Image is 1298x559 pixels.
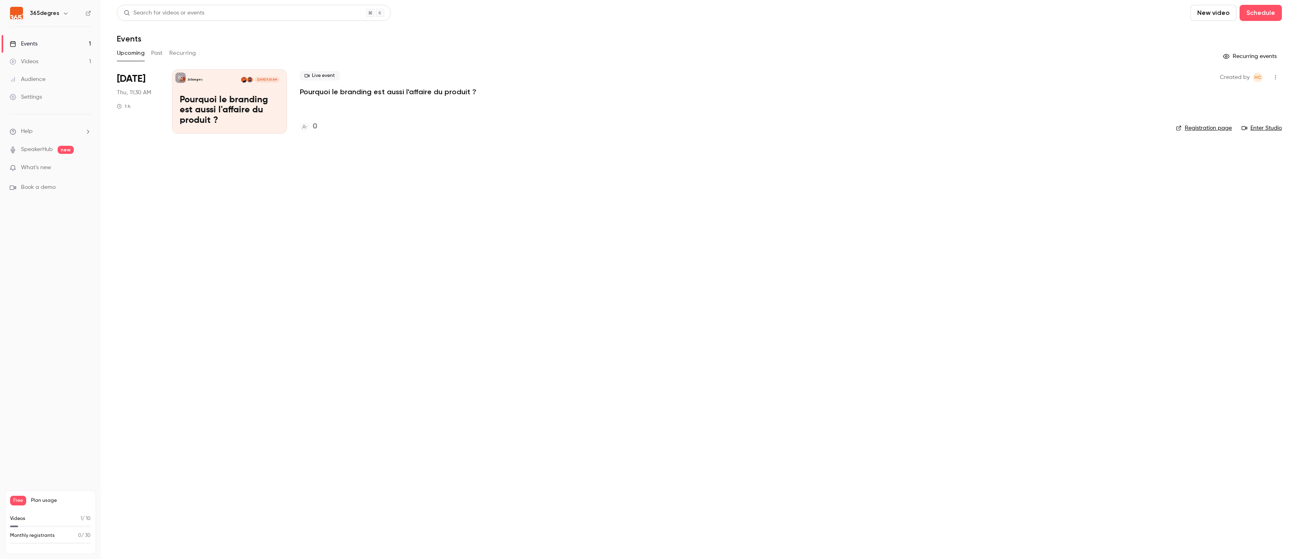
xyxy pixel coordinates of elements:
h1: Events [117,34,141,43]
button: Recurring [169,47,196,60]
img: Hélène CHOMIENNE [241,77,247,83]
span: 0 [78,533,81,538]
span: Plan usage [31,497,91,504]
span: [DATE] [117,72,145,85]
button: Schedule [1240,5,1282,21]
span: Live event [300,71,340,81]
span: Hélène CHOMIENNE [1253,72,1263,82]
p: / 10 [81,515,91,522]
h6: 365degres [30,9,59,17]
p: Monthly registrants [10,532,55,539]
div: Oct 2 Thu, 11:30 AM (Europe/Paris) [117,69,159,134]
span: Help [21,127,33,136]
a: Pourquoi le branding est aussi l'affaire du produit ?365degresDoriann DefemmeHélène CHOMIENNE[DAT... [172,69,287,134]
img: Doriann Defemme [247,77,253,83]
p: Pourquoi le branding est aussi l'affaire du produit ? [180,95,279,126]
button: New video [1190,5,1236,21]
span: What's new [21,164,51,172]
li: help-dropdown-opener [10,127,91,136]
div: Events [10,40,37,48]
span: [DATE] 11:30 AM [255,77,279,83]
a: Pourquoi le branding est aussi l'affaire du produit ? [300,87,476,97]
a: Registration page [1176,124,1232,132]
div: Audience [10,75,46,83]
p: 365degres [187,78,203,82]
span: new [58,146,74,154]
div: Search for videos or events [124,9,204,17]
h4: 0 [313,121,317,132]
a: 0 [300,121,317,132]
span: Free [10,496,26,505]
span: 1 [81,516,82,521]
a: SpeakerHub [21,145,53,154]
div: 1 h [117,103,131,110]
button: Past [151,47,163,60]
div: Settings [10,93,42,101]
span: Thu, 11:30 AM [117,89,151,97]
iframe: Noticeable Trigger [81,164,91,172]
span: Book a demo [21,183,56,192]
p: / 30 [78,532,91,539]
p: Videos [10,515,25,522]
div: Videos [10,58,38,66]
img: 365degres [10,7,23,20]
button: Upcoming [117,47,145,60]
a: Enter Studio [1242,124,1282,132]
button: Recurring events [1219,50,1282,63]
span: HC [1254,72,1261,82]
span: Created by [1220,72,1250,82]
